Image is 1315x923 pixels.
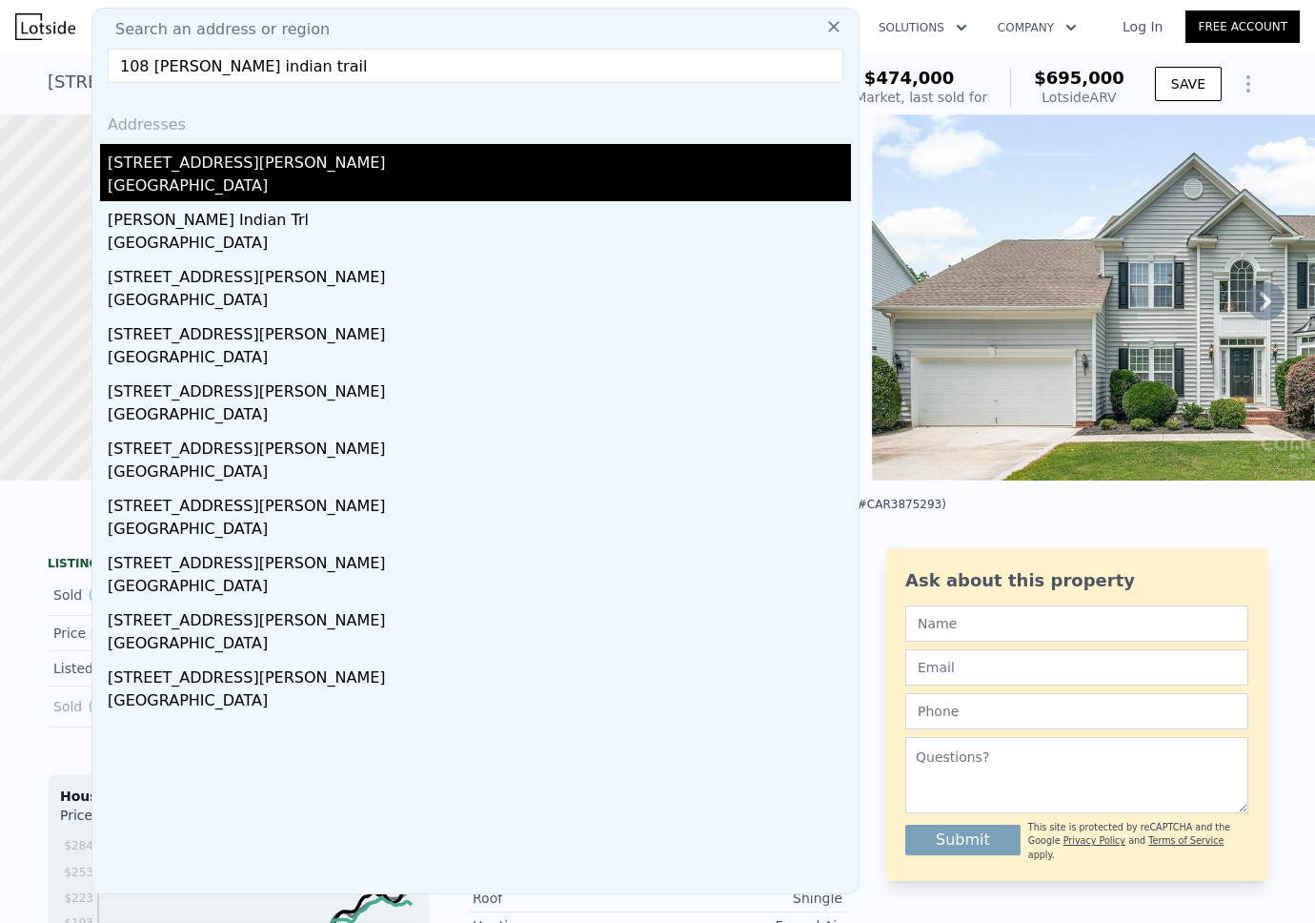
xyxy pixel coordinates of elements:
div: [STREET_ADDRESS][PERSON_NAME] [108,316,851,346]
span: Search an address or region [100,18,330,41]
div: Sold [53,583,223,607]
div: [STREET_ADDRESS][PERSON_NAME] [108,144,851,174]
button: View historical data [90,583,136,607]
div: Shingle [657,889,842,908]
div: [STREET_ADDRESS][PERSON_NAME] [108,659,851,689]
input: Enter an address, city, region, neighborhood or zip code [108,49,843,83]
button: View historical data [90,694,130,719]
a: Terms of Service [1148,835,1224,846]
div: Houses Median Sale [60,787,416,806]
div: [GEOGRAPHIC_DATA] [108,518,851,544]
div: Lotside ARV [1034,88,1124,107]
img: Lotside [15,13,75,40]
div: [STREET_ADDRESS][PERSON_NAME] [108,602,851,632]
div: [STREET_ADDRESS][PERSON_NAME] [108,258,851,289]
div: [GEOGRAPHIC_DATA] [108,403,851,430]
button: Submit [905,825,1021,855]
button: Company [982,10,1092,45]
div: [STREET_ADDRESS][PERSON_NAME] [108,544,851,575]
div: Sold [53,694,223,719]
div: [GEOGRAPHIC_DATA] [108,632,851,659]
div: Roof [473,889,657,908]
button: Show Options [1229,65,1267,103]
a: Privacy Policy [1063,835,1125,846]
div: [PERSON_NAME] Indian Trl [108,201,851,232]
a: Free Account [1185,10,1300,43]
div: [GEOGRAPHIC_DATA] [108,232,851,258]
span: $474,000 [864,68,955,88]
tspan: $223 [64,892,93,905]
div: [STREET_ADDRESS][PERSON_NAME] [108,373,851,403]
div: [GEOGRAPHIC_DATA] [108,346,851,373]
div: [STREET_ADDRESS] , [PERSON_NAME][DEMOGRAPHIC_DATA] , NC 28110 [48,69,662,95]
div: Price Decrease [53,624,223,643]
div: Listed [53,659,223,678]
div: Price per Square Foot [60,806,238,836]
div: LISTING & SALE HISTORY [48,556,429,575]
button: Solutions [863,10,982,45]
div: [GEOGRAPHIC_DATA] [108,461,851,487]
div: [STREET_ADDRESS][PERSON_NAME] [108,430,851,461]
tspan: $253 [64,866,93,879]
div: Off Market, last sold for [831,88,987,107]
div: Ask about this property [905,567,1248,594]
div: Addresses [100,98,851,144]
div: [GEOGRAPHIC_DATA] [108,575,851,602]
a: Log In [1100,17,1185,36]
button: SAVE [1155,67,1222,101]
tspan: $284 [64,839,93,852]
input: Email [905,649,1248,686]
input: Phone [905,693,1248,729]
span: $695,000 [1034,68,1124,88]
div: [GEOGRAPHIC_DATA] [108,689,851,716]
div: [STREET_ADDRESS][PERSON_NAME] [108,487,851,518]
div: [GEOGRAPHIC_DATA] [108,174,851,201]
input: Name [905,605,1248,642]
div: This site is protected by reCAPTCHA and the Google and apply. [1028,821,1248,862]
div: [GEOGRAPHIC_DATA] [108,289,851,316]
